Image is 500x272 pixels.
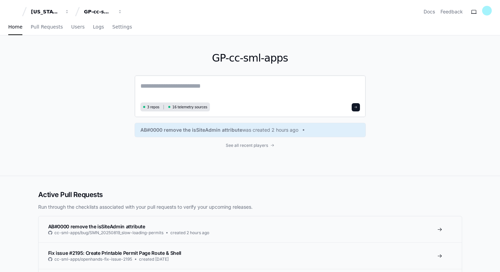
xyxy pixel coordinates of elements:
[135,143,366,148] a: See all recent players
[172,105,207,110] span: 16 telemetry sources
[39,242,462,269] a: Fix issue #2195: Create Printable Permit Page Route & Shellcc-sml-apps/openhands-fix-issue-2195cr...
[48,250,181,256] span: Fix issue #2195: Create Printable Permit Page Route & Shell
[170,230,209,236] span: created 2 hours ago
[31,19,63,35] a: Pull Requests
[424,8,435,15] a: Docs
[226,143,268,148] span: See all recent players
[71,25,85,29] span: Users
[54,257,132,262] span: cc-sml-apps/openhands-fix-issue-2195
[38,204,462,210] p: Run through the checklists associated with your pull requests to verify your upcoming releases.
[31,8,61,15] div: [US_STATE] Pacific
[28,6,72,18] button: [US_STATE] Pacific
[147,105,160,110] span: 3 repos
[48,224,145,229] span: AB#0000 remove the isSiteAdmin attribute
[31,25,63,29] span: Pull Requests
[84,8,114,15] div: GP-cc-sml-apps
[135,52,366,64] h1: GP-cc-sml-apps
[140,127,242,133] span: AB#0000 remove the isSiteAdmin attribute
[81,6,125,18] button: GP-cc-sml-apps
[38,190,462,199] h2: Active Pull Requests
[71,19,85,35] a: Users
[140,127,360,133] a: AB#0000 remove the isSiteAdmin attributewas created 2 hours ago
[242,127,298,133] span: was created 2 hours ago
[93,19,104,35] a: Logs
[54,230,163,236] span: cc-sml-apps/bug/SMN_20250819_slow-loading-permits
[112,19,132,35] a: Settings
[8,19,22,35] a: Home
[8,25,22,29] span: Home
[112,25,132,29] span: Settings
[39,216,462,242] a: AB#0000 remove the isSiteAdmin attributecc-sml-apps/bug/SMN_20250819_slow-loading-permitscreated ...
[93,25,104,29] span: Logs
[440,8,463,15] button: Feedback
[139,257,169,262] span: created [DATE]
